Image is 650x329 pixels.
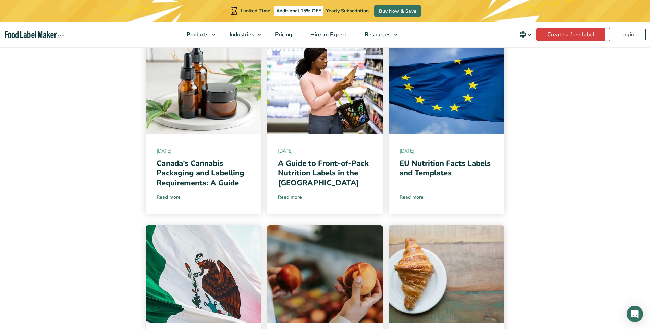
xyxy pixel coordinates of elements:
span: Industries [228,31,255,38]
a: Resources [356,22,401,47]
a: Create a free label [536,28,605,41]
span: [DATE] [278,147,372,155]
a: Read more [278,194,372,201]
span: Pricing [273,31,293,38]
span: [DATE] [400,147,494,155]
a: Canada’s Cannabis Packaging and Labelling Requirements: A Guide [157,158,244,188]
a: EU Nutrition Facts Labels and Templates [400,158,491,179]
a: Food Label Maker homepage [5,31,65,39]
button: Change language [515,28,536,41]
span: Limited Time! [241,8,271,14]
a: A Guide to Front-of-Pack Nutrition Labels in the [GEOGRAPHIC_DATA] [278,158,369,188]
span: Resources [363,31,391,38]
a: Read more [157,194,251,201]
span: Products [185,31,209,38]
a: Hire an Expert [302,22,354,47]
span: Hire an Expert [308,31,347,38]
span: [DATE] [157,147,251,155]
a: Login [609,28,646,41]
div: Open Intercom Messenger [627,306,643,322]
a: Buy Now & Save [374,5,421,17]
a: Read more [400,194,494,201]
a: Products [178,22,219,47]
a: Pricing [266,22,300,47]
span: Yearly Subscription [326,8,369,14]
span: Additional 15% OFF [274,6,323,16]
a: Industries [221,22,265,47]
